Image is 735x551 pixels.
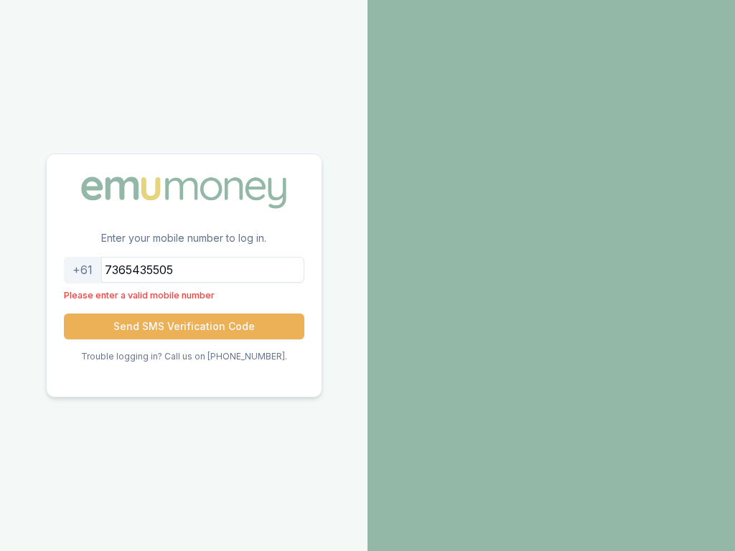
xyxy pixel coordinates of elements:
[47,231,322,257] p: Enter your mobile number to log in.
[76,171,291,213] img: Emu Money
[64,257,102,283] div: +61
[64,314,304,339] button: Send SMS Verification Code
[81,351,287,362] p: Trouble logging in? Call us on [PHONE_NUMBER].
[64,288,304,302] p: Please enter a valid mobile number
[64,257,304,283] input: 0412345678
